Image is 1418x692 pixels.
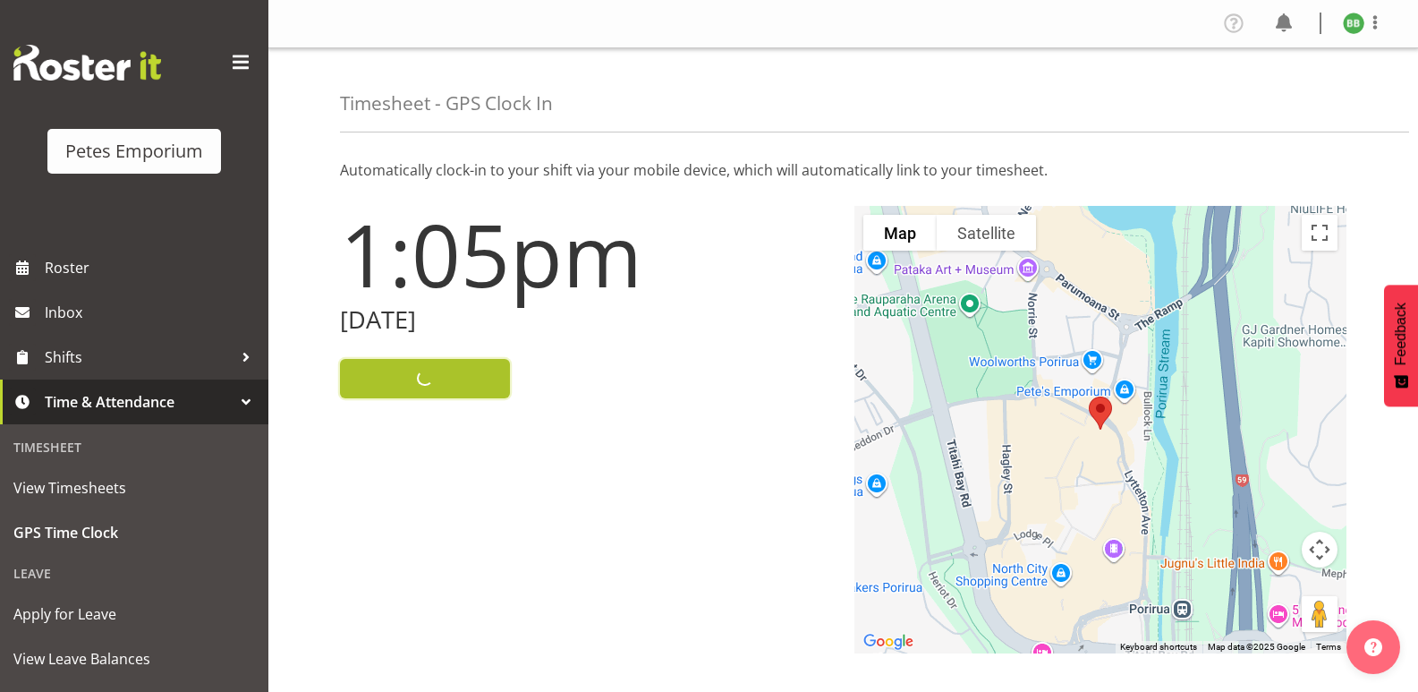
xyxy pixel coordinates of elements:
[65,138,203,165] div: Petes Emporium
[45,254,259,281] span: Roster
[4,429,264,466] div: Timesheet
[45,389,233,415] span: Time & Attendance
[1393,303,1409,365] span: Feedback
[45,344,233,371] span: Shifts
[1384,285,1418,406] button: Feedback - Show survey
[4,592,264,636] a: Apply for Leave
[859,630,918,654] a: Open this area in Google Maps (opens a new window)
[937,215,1036,251] button: Show satellite imagery
[1302,596,1337,632] button: Drag Pegman onto the map to open Street View
[1302,215,1337,251] button: Toggle fullscreen view
[1343,13,1364,34] img: beena-bist9974.jpg
[340,159,1346,181] p: Automatically clock-in to your shift via your mobile device, which will automatically link to you...
[340,306,833,334] h2: [DATE]
[1208,642,1305,652] span: Map data ©2025 Google
[1364,638,1382,656] img: help-xxl-2.png
[340,93,553,114] h4: Timesheet - GPS Clock In
[863,215,937,251] button: Show street map
[4,466,264,510] a: View Timesheets
[13,601,255,628] span: Apply for Leave
[4,636,264,681] a: View Leave Balances
[4,510,264,555] a: GPS Time Clock
[13,474,255,501] span: View Timesheets
[1120,641,1197,654] button: Keyboard shortcuts
[45,299,259,326] span: Inbox
[13,645,255,672] span: View Leave Balances
[13,519,255,546] span: GPS Time Clock
[859,630,918,654] img: Google
[340,206,833,303] h1: 1:05pm
[1316,642,1341,652] a: Terms (opens in new tab)
[4,555,264,592] div: Leave
[1302,532,1337,568] button: Map camera controls
[13,45,161,81] img: Rosterit website logo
